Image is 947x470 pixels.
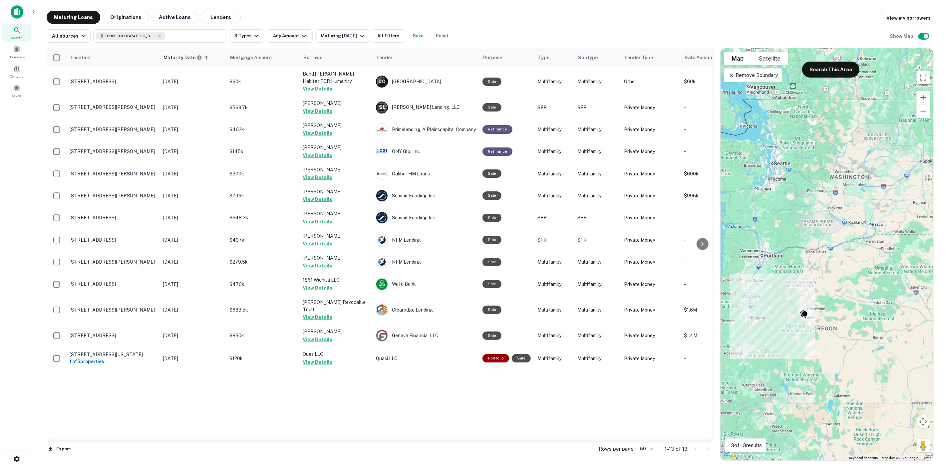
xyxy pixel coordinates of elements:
[70,126,156,132] p: [STREET_ADDRESS][PERSON_NAME]
[914,417,947,449] iframe: Chat Widget
[922,456,931,460] a: Terms (opens in new tab)
[70,104,156,110] p: [STREET_ADDRESS][PERSON_NAME]
[376,124,388,135] img: picture
[303,144,369,151] p: [PERSON_NAME]
[482,147,512,156] div: This loan purpose was for refinancing
[376,234,476,246] div: NFM Lending
[229,281,296,288] p: $470k
[163,332,223,339] p: [DATE]
[70,352,156,357] p: [STREET_ADDRESS][US_STATE]
[10,74,23,79] span: Contacts
[70,333,156,339] p: [STREET_ADDRESS]
[482,258,501,266] div: Sale
[303,358,332,366] button: View Details
[577,170,617,177] p: Multifamily
[482,169,501,178] div: Sale
[303,232,369,240] p: [PERSON_NAME]
[537,170,571,177] p: Multifamily
[537,126,571,133] p: Multifamily
[534,48,574,67] th: Type
[537,78,571,85] p: Multifamily
[408,29,429,43] button: Save your search to get updates of matches that match your search criteria.
[537,148,571,155] p: Multifamily
[684,148,737,155] p: -
[577,306,617,314] p: Multifamily
[724,52,751,65] button: Show street map
[229,78,296,85] p: $60k
[376,304,476,316] div: Clearedge Lending
[47,29,91,43] button: All sources
[303,70,369,85] p: Bend [PERSON_NAME] Habitat FOR Humanity
[106,33,156,39] span: Bend, [GEOGRAPHIC_DATA], [GEOGRAPHIC_DATA]
[376,256,476,268] div: NFM Lending
[229,332,296,339] p: $830k
[2,43,31,61] div: Borrowers
[229,170,296,177] p: $300k
[537,104,571,111] p: SFR
[372,29,405,43] button: All Filters
[482,191,501,200] div: Sale
[624,355,677,362] p: Private Money
[2,62,31,80] a: Contacts
[376,146,388,157] img: picture
[599,445,635,453] p: Rows per page:
[684,355,737,362] p: -
[163,214,223,221] p: [DATE]
[303,122,369,129] p: [PERSON_NAME]
[229,306,296,314] p: $683.5k
[684,78,737,85] p: $60k
[303,166,369,173] p: [PERSON_NAME]
[729,441,762,449] p: 13 of 13 results
[230,54,281,62] span: Mortgage Amount
[376,279,388,290] img: picture
[624,78,677,85] p: Other
[537,355,571,362] p: Multifamily
[376,145,476,157] div: ONY Glo, Inc.
[303,218,332,226] button: View Details
[624,192,677,199] p: Private Money
[482,354,509,362] div: This is a portfolio loan with 3 properties
[881,12,934,24] a: View my borrowers
[624,214,677,221] p: Private Money
[163,236,223,244] p: [DATE]
[577,104,617,111] p: SFR
[103,11,149,24] button: Originations
[70,281,156,287] p: [STREET_ADDRESS]
[624,148,677,155] p: Private Money
[537,192,571,199] p: Multifamily
[303,151,332,159] button: View Details
[376,330,476,342] div: Geneva Financial LLC
[684,104,737,111] p: -
[479,48,534,67] th: Purpose
[163,170,223,177] p: [DATE]
[574,48,621,67] th: Subtype
[882,456,918,460] span: Map data ©2025 Google
[315,29,369,43] button: Maturing [DATE]
[376,256,388,268] img: picture
[70,171,156,177] p: [STREET_ADDRESS][PERSON_NAME]
[93,29,226,43] button: Bend, [GEOGRAPHIC_DATA], [GEOGRAPHIC_DATA]
[303,299,369,313] p: [PERSON_NAME] Revocable Trust
[684,332,737,339] p: $1.4M
[577,214,617,221] p: SFR
[152,11,198,24] button: Active Loans
[665,445,688,453] p: 1–13 of 13
[2,24,31,42] a: Search
[482,103,501,112] div: Sale
[70,54,99,62] span: Location
[70,148,156,154] p: [STREET_ADDRESS][PERSON_NAME]
[11,35,23,40] span: Search
[577,78,617,85] p: Multifamily
[303,107,332,115] button: View Details
[163,355,223,362] p: [DATE]
[2,82,31,100] a: Saved
[684,214,737,221] p: -
[577,126,617,133] p: Multifamily
[681,48,741,67] th: Sale Amount
[303,210,369,217] p: [PERSON_NAME]
[229,148,296,155] p: $145k
[376,212,388,223] img: picture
